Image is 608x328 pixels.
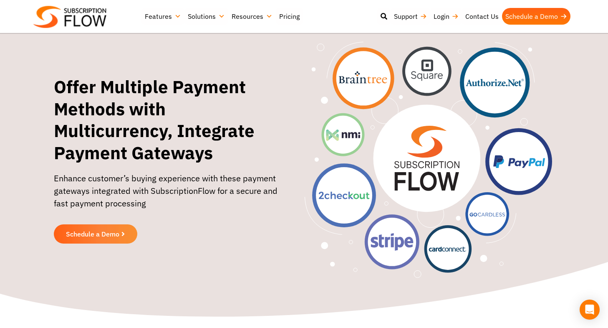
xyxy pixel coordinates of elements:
[276,8,303,25] a: Pricing
[66,231,119,237] span: Schedule a Demo
[184,8,228,25] a: Solutions
[305,42,552,278] img: Offer Multiple Payment Methods with Multicurrency, Integrate Payment Gateways
[33,6,106,28] img: Subscriptionflow
[141,8,184,25] a: Features
[580,300,600,320] div: Open Intercom Messenger
[430,8,462,25] a: Login
[462,8,502,25] a: Contact Us
[54,224,137,244] a: Schedule a Demo
[391,8,430,25] a: Support
[54,76,281,164] h1: Offer Multiple Payment Methods with Multicurrency, Integrate Payment Gateways
[54,172,281,218] p: Enhance customer’s buying experience with these payment gateways integrated with SubscriptionFlow...
[228,8,276,25] a: Resources
[502,8,570,25] a: Schedule a Demo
